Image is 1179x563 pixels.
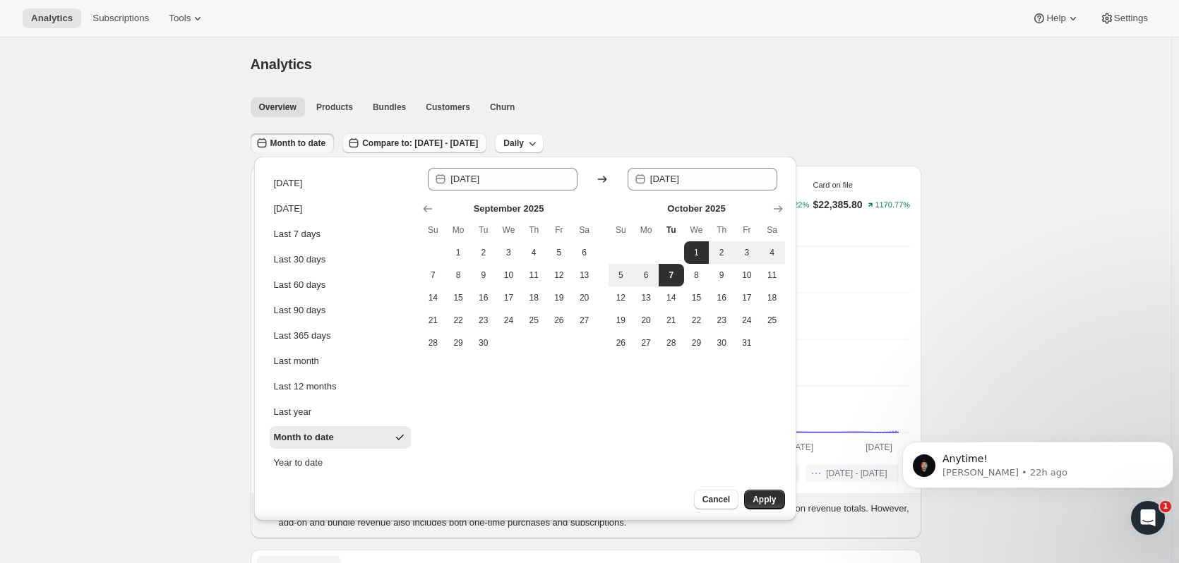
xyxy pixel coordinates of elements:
span: 19 [552,292,566,303]
button: Compare to: [DATE] - [DATE] [342,133,486,153]
button: Show previous month, August 2025 [418,199,438,219]
span: Bundles [373,102,406,113]
button: Last 60 days [270,274,411,296]
button: Tuesday September 2 2025 [471,241,496,264]
button: Monday October 20 2025 [633,309,659,332]
button: End of range Today Tuesday October 7 2025 [659,264,684,286]
span: 4 [765,247,779,258]
span: 7 [426,270,441,281]
span: 3 [740,247,754,258]
th: Thursday [521,219,546,241]
span: 5 [552,247,566,258]
span: Products [316,102,353,113]
button: Friday October 24 2025 [734,309,760,332]
button: Settings [1091,8,1156,28]
th: Thursday [709,219,734,241]
span: Month to date [270,138,326,149]
span: 26 [552,315,566,326]
span: 12 [552,270,566,281]
span: Su [426,224,441,236]
button: Last 30 days [270,248,411,271]
button: Wednesday September 10 2025 [496,264,522,286]
span: 27 [639,337,653,349]
button: Monday October 6 2025 [633,264,659,286]
span: 31 [740,337,754,349]
button: Tuesday September 9 2025 [471,264,496,286]
button: Sunday September 14 2025 [421,286,446,309]
button: Saturday September 20 2025 [572,286,597,309]
span: Tu [477,224,491,236]
button: Last 7 days [270,223,411,246]
span: 17 [740,292,754,303]
th: Monday [445,219,471,241]
span: Sa [577,224,592,236]
button: Analytics [23,8,81,28]
span: 6 [639,270,653,281]
button: Sunday September 21 2025 [421,309,446,332]
div: Month to date [274,430,334,444]
button: [DATE] - [DATE] [806,465,898,482]
button: Friday October 17 2025 [734,286,760,309]
button: Sunday September 7 2025 [421,264,446,286]
span: Fr [552,224,566,236]
span: 9 [477,270,491,281]
button: Wednesday October 15 2025 [684,286,710,309]
span: 13 [577,270,592,281]
button: Tuesday October 28 2025 [659,332,684,354]
th: Wednesday [496,219,522,241]
button: Tuesday September 16 2025 [471,286,496,309]
span: 23 [714,315,729,326]
span: We [690,224,704,236]
span: Th [527,224,541,236]
div: Last 60 days [274,278,326,292]
span: Analytics [251,56,312,72]
span: 1 [1160,501,1171,512]
span: 16 [714,292,729,303]
th: Wednesday [684,219,710,241]
div: Last 7 days [274,227,321,241]
button: Month to date [251,133,335,153]
span: 6 [577,247,592,258]
button: Last 12 months [270,375,411,398]
span: 8 [690,270,704,281]
span: Mo [639,224,653,236]
button: Saturday September 13 2025 [572,264,597,286]
span: 14 [664,292,678,303]
button: Saturday October 11 2025 [760,264,785,286]
span: Customers [426,102,470,113]
button: Tuesday October 14 2025 [659,286,684,309]
span: 28 [664,337,678,349]
span: 29 [451,337,465,349]
div: Last 12 months [274,380,337,394]
button: Thursday September 4 2025 [521,241,546,264]
button: Monday September 29 2025 [445,332,471,354]
button: [DATE] [270,172,411,195]
button: Thursday October 9 2025 [709,264,734,286]
div: [DATE] [274,176,303,190]
th: Friday [546,219,572,241]
span: Help [1046,13,1065,24]
iframe: Intercom notifications message [897,412,1179,525]
span: Compare to: [DATE] - [DATE] [362,138,478,149]
button: Show next month, November 2025 [768,199,788,219]
button: Last month [270,350,411,373]
button: Sunday October 26 2025 [609,332,634,354]
span: 25 [765,315,779,326]
div: Last month [274,354,319,368]
span: 4 [527,247,541,258]
button: Monday September 8 2025 [445,264,471,286]
span: 13 [639,292,653,303]
div: [DATE] [274,202,303,216]
span: 19 [614,315,628,326]
span: 27 [577,315,592,326]
button: Monday October 13 2025 [633,286,659,309]
button: Sunday September 28 2025 [421,332,446,354]
button: Thursday September 25 2025 [521,309,546,332]
span: 1 [451,247,465,258]
span: 2 [714,247,729,258]
button: Friday October 3 2025 [734,241,760,264]
span: Daily [503,138,524,149]
button: Thursday October 23 2025 [709,309,734,332]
